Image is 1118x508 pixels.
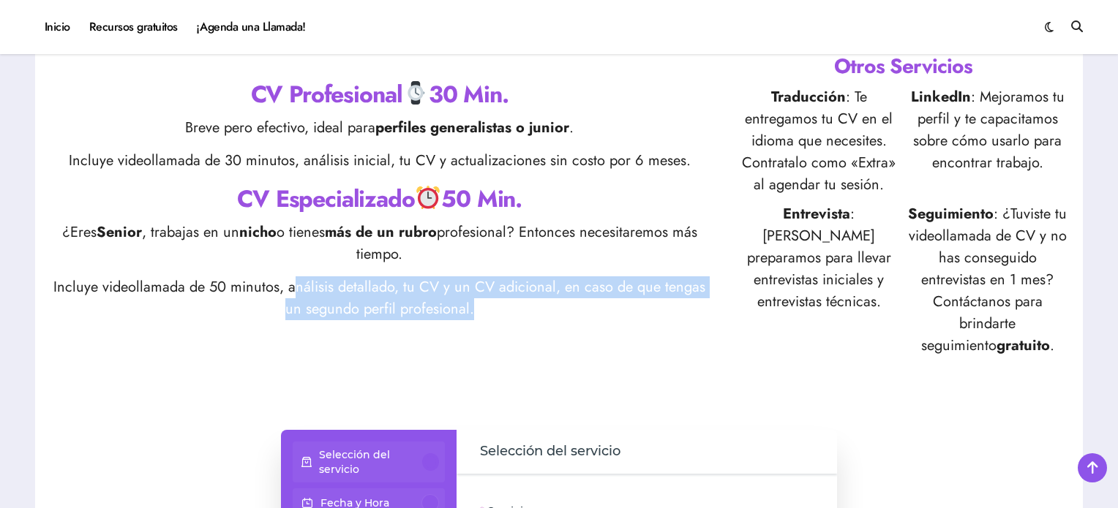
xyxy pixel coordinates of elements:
span: Selección del servicio [480,441,620,462]
a: ¡Agenda una Llamada! [187,7,315,47]
img: ⏰ [416,186,440,209]
strong: LinkedIn [911,86,971,107]
h3: Otros Servicios [738,52,1068,80]
h2: CV Profesional 30 Min. [50,78,709,111]
strong: Senior [97,221,142,243]
p: Incluye videollamada de 30 minutos, análisis inicial, tu CV y actualizaciones sin costo por 6 meses. [50,150,709,172]
strong: Entrevista [783,203,850,224]
p: : [PERSON_NAME] preparamos para llevar entrevistas iniciales y entrevistas técnicas. [738,203,899,357]
p: Incluye videollamada de 50 minutos, análisis detallado, tu CV y un CV adicional, en caso de que t... [50,276,709,320]
p: : Mejoramos tu perfil y te capacitamos sobre cómo usarlo para encontrar trabajo. [907,86,1068,196]
strong: nicho [239,221,277,243]
p: : Te entregamos tu CV en el idioma que necesites. Contratalo como «Extra» al agendar tu sesión. [738,86,899,196]
strong: más de un rubro [325,221,437,243]
strong: perfiles generalistas o junior [375,117,569,138]
a: Recursos gratuitos [80,7,187,47]
p: Selección del servicio [319,447,423,477]
strong: Traducción [771,86,846,107]
h2: CV Especializado 50 Min. [50,183,709,216]
a: Inicio [35,7,80,47]
strong: gratuito [997,335,1050,356]
p: Breve pero efectivo, ideal para . [50,117,709,139]
p: ¿Eres , trabajas en un o tienes profesional? Entonces necesitaremos más tiempo. [50,221,709,265]
strong: Seguimiento [908,203,994,224]
p: : ¿Tuviste tu videollamada de CV y no has conseguido entrevistas en 1 mes? Contáctanos para brind... [907,203,1068,357]
img: ⌚ [404,81,427,105]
